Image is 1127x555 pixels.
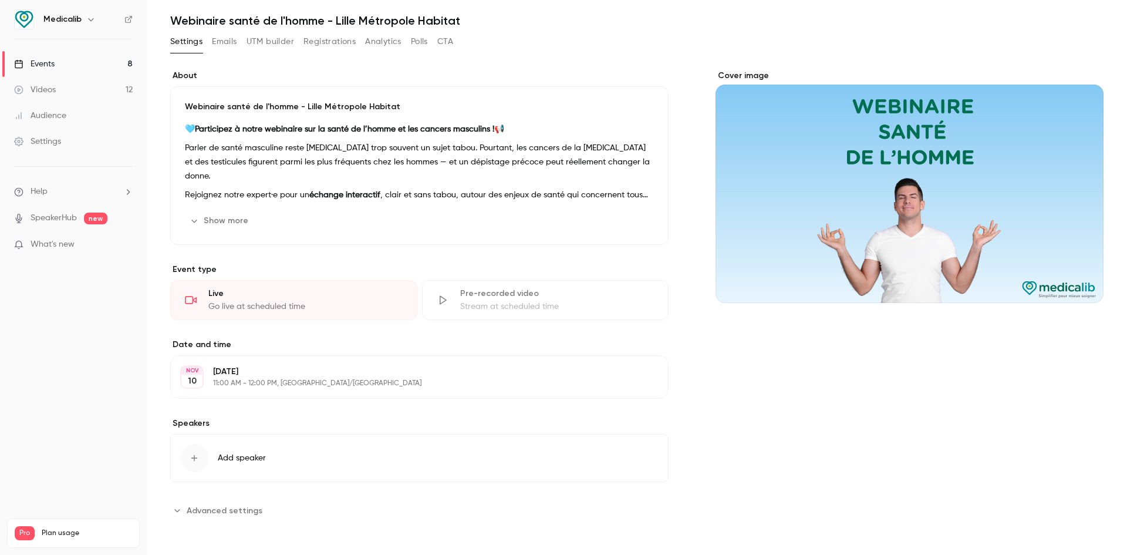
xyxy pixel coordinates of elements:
label: About [170,70,669,82]
span: Help [31,186,48,198]
li: help-dropdown-opener [14,186,133,198]
button: Show more [185,211,255,230]
span: What's new [31,238,75,251]
button: Emails [212,32,237,51]
div: Pre-recorded videoStream at scheduled time [422,280,669,320]
span: new [84,213,107,224]
h1: Webinaire santé de l'homme - Lille Métropole Habitat [170,14,1104,28]
button: Settings [170,32,203,51]
p: 🩵 📢 [185,122,654,136]
button: CTA [437,32,453,51]
p: Parler de santé masculine reste [MEDICAL_DATA] trop souvent un sujet tabou. Pourtant, les cancers... [185,141,654,183]
button: UTM builder [247,32,294,51]
strong: échange interactif [309,191,380,199]
h6: Medicalib [43,14,82,25]
label: Cover image [716,70,1104,82]
div: Events [14,58,55,70]
div: Stream at scheduled time [460,301,654,312]
section: Cover image [716,70,1104,303]
p: Event type [170,264,669,275]
p: 10 [188,375,197,387]
button: Add speaker [170,434,669,482]
iframe: Noticeable Trigger [119,240,133,250]
a: SpeakerHub [31,212,77,224]
strong: Participez à notre webinaire sur la santé de l’homme et les cancers masculins ! [195,125,494,133]
p: Rejoignez notre expert·e pour un , clair et sans tabou, autour des enjeux de santé qui concernent... [185,188,654,202]
button: Analytics [365,32,401,51]
img: Medicalib [15,10,33,29]
div: Videos [14,84,56,96]
label: Speakers [170,418,669,429]
span: Pro [15,526,35,540]
button: Advanced settings [170,501,269,520]
div: LiveGo live at scheduled time [170,280,417,320]
span: Add speaker [218,452,266,464]
div: NOV [181,366,203,375]
div: Live [208,288,403,300]
button: Polls [411,32,428,51]
span: Advanced settings [187,504,262,517]
span: Plan usage [42,529,132,538]
section: Advanced settings [170,501,669,520]
div: Go live at scheduled time [208,301,403,312]
p: Webinaire santé de l'homme - Lille Métropole Habitat [185,101,654,113]
p: [DATE] [213,366,606,378]
div: Settings [14,136,61,147]
label: Date and time [170,339,669,351]
button: Registrations [303,32,356,51]
div: Audience [14,110,66,122]
div: Pre-recorded video [460,288,654,300]
p: 11:00 AM - 12:00 PM, [GEOGRAPHIC_DATA]/[GEOGRAPHIC_DATA] [213,379,606,388]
